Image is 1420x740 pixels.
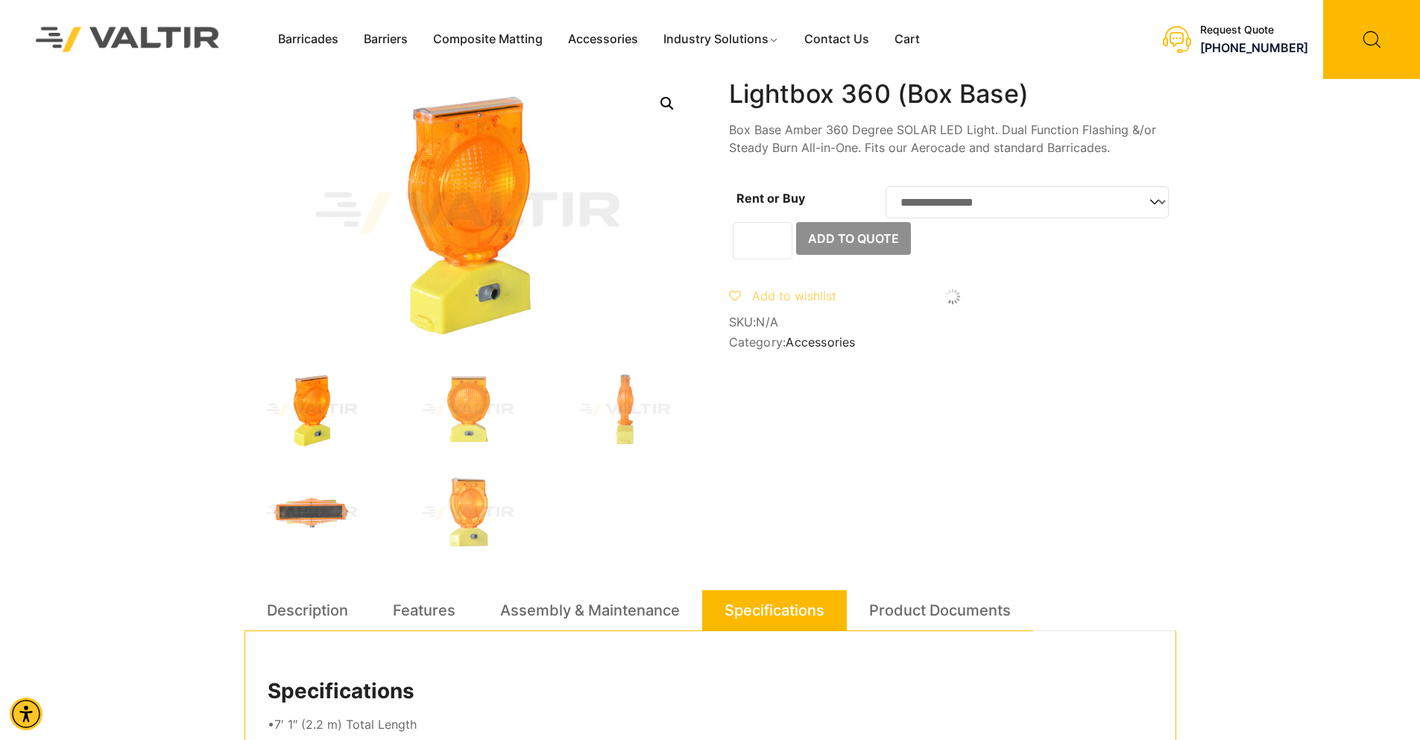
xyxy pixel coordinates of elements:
a: Accessories [786,335,855,350]
a: Accessories [555,28,651,51]
a: Barricades [265,28,351,51]
img: Light_FlatBox_Amber_3Q.jpg [244,370,379,450]
a: Barriers [351,28,420,51]
a: Features [393,590,455,630]
h1: Lightbox 360 (Box Base) [729,79,1176,110]
img: An orange warning light mounted on a yellow base, commonly used for traffic or construction safety. [401,472,535,553]
label: Rent or Buy [736,191,805,206]
a: Assembly & Maintenance [500,590,680,630]
span: SKU: [729,315,1176,329]
a: Composite Matting [420,28,555,51]
img: A top view of a solar-powered light with an orange casing and a rectangular solar panel. [244,472,379,553]
a: Open this option [654,90,681,117]
button: Add to Quote [796,222,911,255]
span: Category: [729,335,1176,350]
a: Description [267,590,348,630]
a: Contact Us [792,28,882,51]
a: Industry Solutions [651,28,792,51]
a: call (888) 496-3625 [1200,40,1308,55]
span: N/A [756,314,778,329]
p: Box Base Amber 360 Degree SOLAR LED Light. Dual Function Flashing &/or Steady Burn All-in-One. Fi... [729,121,1176,156]
a: Cart [882,28,933,51]
a: Specifications [725,590,824,630]
a: Product Documents [869,590,1011,630]
img: An orange warning light mounted on a yellow base, designed for safety and visibility. [401,370,535,450]
div: Accessibility Menu [10,698,42,730]
img: Valtir Rentals [16,7,239,71]
input: Product quantity [733,222,792,259]
img: A yellow base with an orange rotating light on top, designed for visibility and safety. [558,370,692,450]
div: Request Quote [1200,24,1308,37]
h2: Specifications [268,679,1153,704]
